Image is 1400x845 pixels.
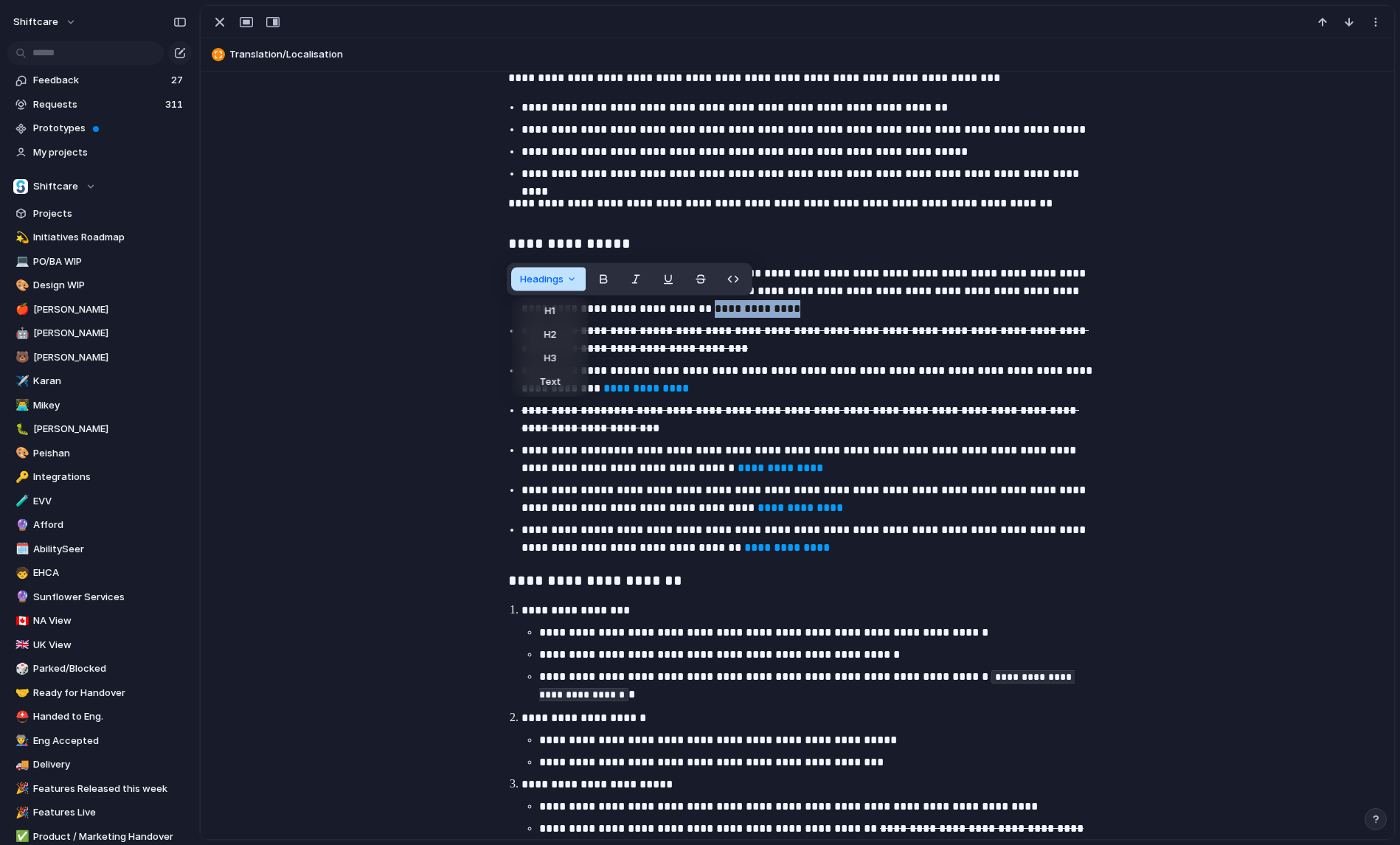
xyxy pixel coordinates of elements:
[544,327,556,342] span: H2
[515,370,586,394] button: Text
[544,351,556,366] span: H3
[515,347,586,370] button: H3
[539,375,561,389] span: Text
[545,304,555,319] span: H1
[515,323,586,347] button: H2
[515,299,586,323] button: H1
